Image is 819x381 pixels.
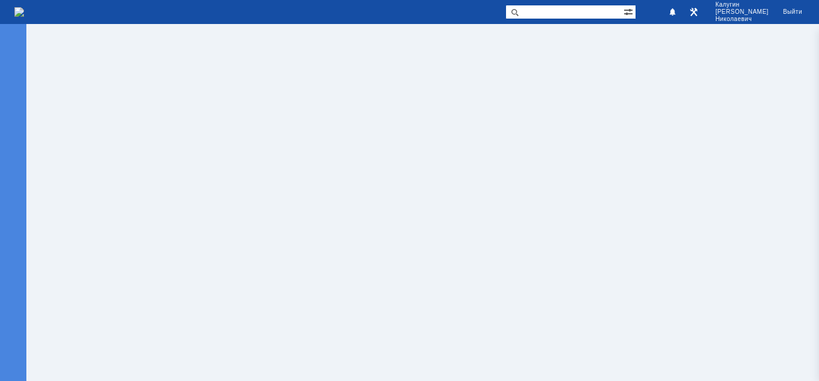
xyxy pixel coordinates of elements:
[624,5,636,17] span: Расширенный поиск
[715,8,769,16] span: [PERSON_NAME]
[14,7,24,17] a: Перейти на домашнюю страницу
[715,16,769,23] span: Николаевич
[715,1,769,8] span: Калугин
[686,5,701,19] a: Перейти в интерфейс администратора
[14,7,24,17] img: logo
